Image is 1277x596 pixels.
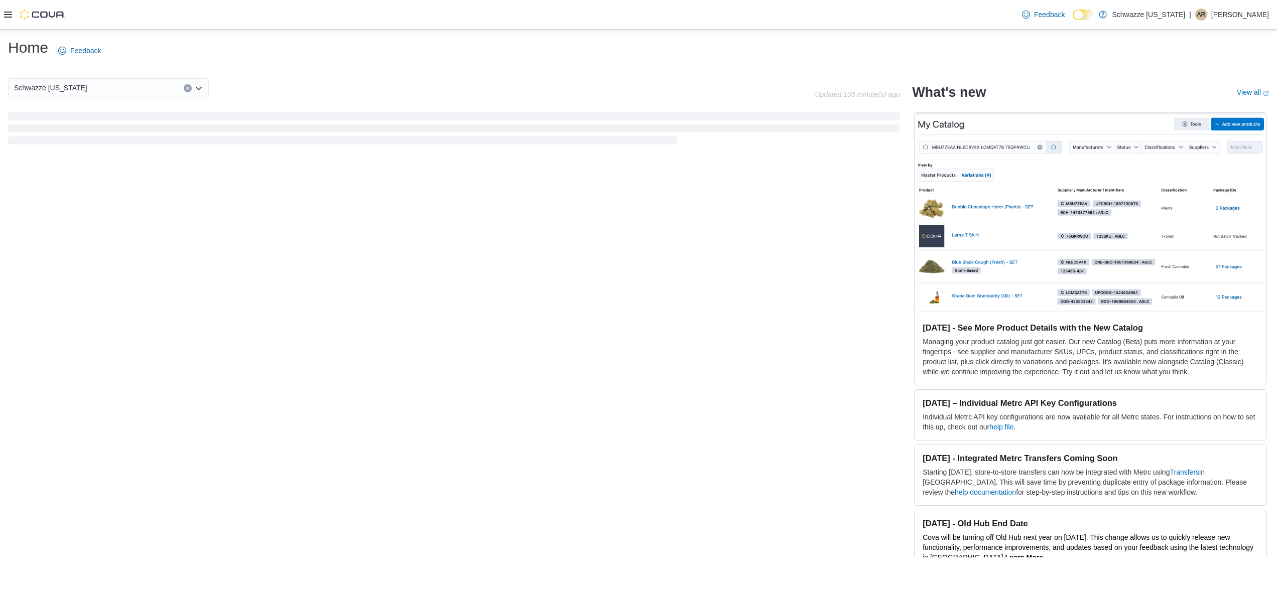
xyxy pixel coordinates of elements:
a: Feedback [1018,5,1069,25]
span: Loading [8,114,900,146]
h3: [DATE] - Old Hub End Date [923,518,1258,528]
h2: What's new [912,84,986,100]
a: View allExternal link [1237,88,1269,96]
a: help documentation [955,488,1016,496]
input: Dark Mode [1073,10,1094,20]
h3: [DATE] - Integrated Metrc Transfers Coming Soon [923,453,1258,463]
p: | [1189,9,1191,21]
p: [PERSON_NAME] [1211,9,1269,21]
svg: External link [1263,90,1269,96]
span: Schwazze [US_STATE] [14,82,87,94]
h1: Home [8,38,48,58]
span: Feedback [1034,10,1065,20]
button: Clear input [184,84,192,92]
a: Transfers [1170,468,1199,476]
span: Feedback [70,46,101,56]
p: Individual Metrc API key configurations are now available for all Metrc states. For instructions ... [923,412,1258,432]
p: Updated 106 minute(s) ago [815,90,900,98]
a: Learn More [1005,553,1043,561]
p: Managing your product catalog just got easier. Our new Catalog (Beta) puts more information at yo... [923,337,1258,377]
h3: [DATE] - See More Product Details with the New Catalog [923,323,1258,333]
p: Schwazze [US_STATE] [1112,9,1185,21]
div: Austin Ronningen [1195,9,1207,21]
a: Feedback [54,41,105,61]
span: Cova will be turning off Old Hub next year on [DATE]. This change allows us to quickly release ne... [923,533,1253,561]
h3: [DATE] – Individual Metrc API Key Configurations [923,398,1258,408]
span: AR [1197,9,1206,21]
a: help file [989,423,1013,431]
p: Starting [DATE], store-to-store transfers can now be integrated with Metrc using in [GEOGRAPHIC_D... [923,467,1258,497]
button: Open list of options [195,84,203,92]
img: Cova [20,10,65,20]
